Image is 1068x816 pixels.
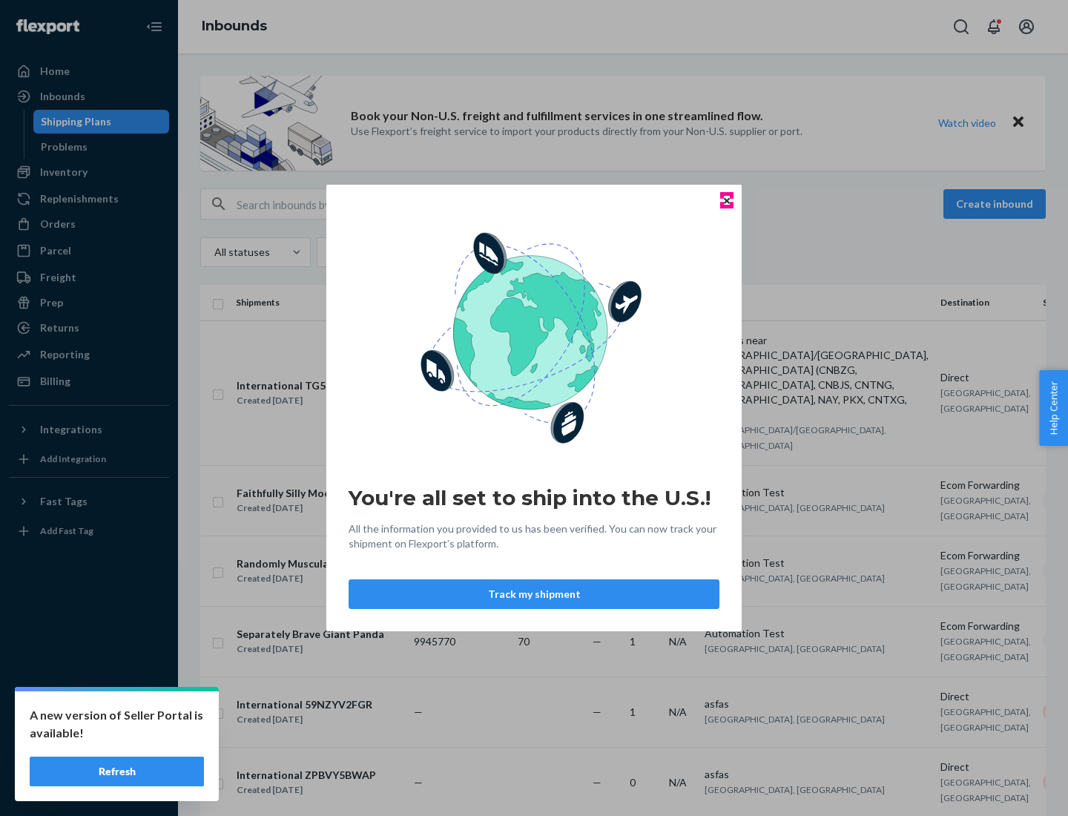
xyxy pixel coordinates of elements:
[719,192,734,208] button: Close
[30,757,204,786] button: Refresh
[349,579,719,609] button: Track my shipment
[349,521,719,551] span: All the information you provided to us has been verified. You can now track your shipment on Flex...
[349,484,719,511] h2: You're all set to ship into the U.S.!
[30,706,204,742] p: A new version of Seller Portal is available!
